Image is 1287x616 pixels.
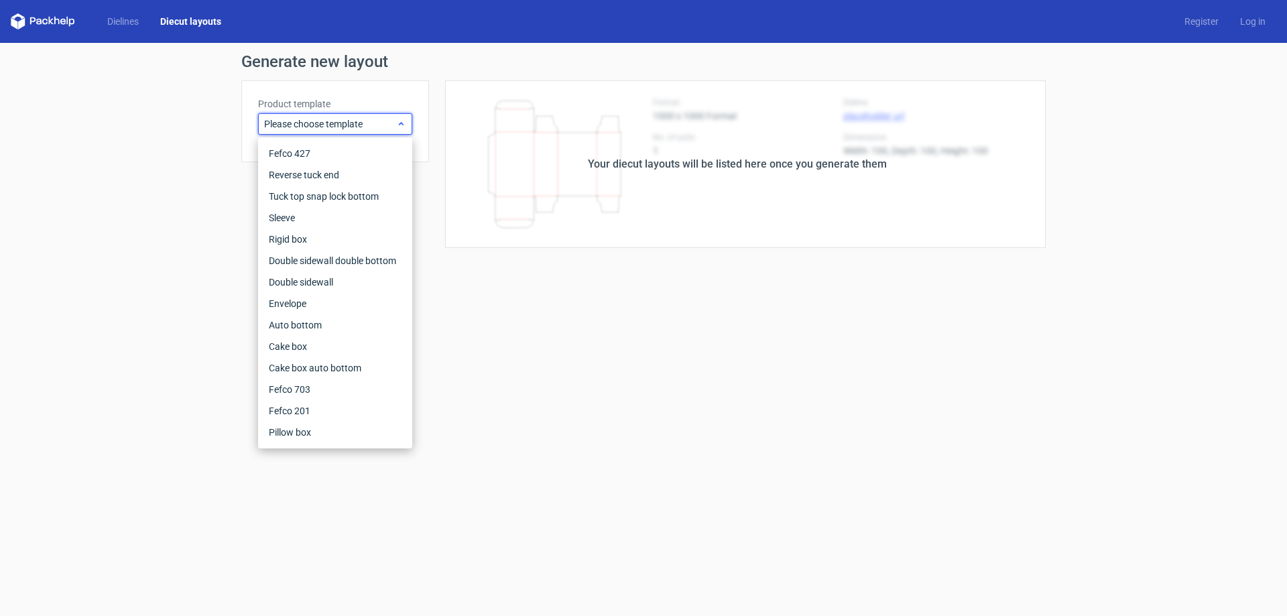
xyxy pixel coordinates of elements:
span: Please choose template [264,117,396,131]
div: Double sidewall [263,271,407,293]
div: Tuck top snap lock bottom [263,186,407,207]
div: Auto bottom [263,314,407,336]
div: Fefco 201 [263,400,407,422]
h1: Generate new layout [241,54,1046,70]
div: Reverse tuck end [263,164,407,186]
a: Diecut layouts [149,15,232,28]
div: Pillow box [263,422,407,443]
a: Register [1174,15,1229,28]
div: Double sidewall double bottom [263,250,407,271]
div: Envelope [263,293,407,314]
a: Log in [1229,15,1276,28]
div: Sleeve [263,207,407,229]
div: Rigid box [263,229,407,250]
label: Product template [258,97,412,111]
div: Fefco 703 [263,379,407,400]
div: Cake box auto bottom [263,357,407,379]
div: Your diecut layouts will be listed here once you generate them [588,156,887,172]
div: Fefco 427 [263,143,407,164]
a: Dielines [97,15,149,28]
div: Cake box [263,336,407,357]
